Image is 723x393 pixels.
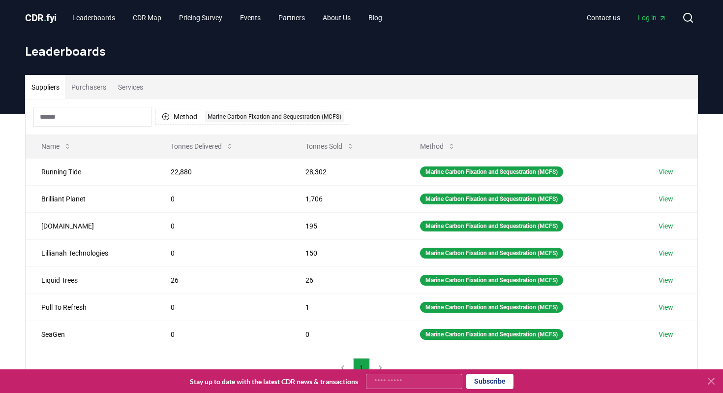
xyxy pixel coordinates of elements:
td: Liquid Trees [26,266,155,294]
a: Leaderboards [64,9,123,27]
div: Marine Carbon Fixation and Sequestration (MCFS) [420,221,563,231]
td: 1,706 [290,185,404,212]
td: 0 [290,321,404,348]
span: CDR fyi [25,12,57,24]
div: Marine Carbon Fixation and Sequestration (MCFS) [420,302,563,313]
a: Partners [271,9,313,27]
h1: Leaderboards [25,43,698,59]
td: Lillianah Technologies [26,239,155,266]
button: Name [33,136,79,156]
button: Suppliers [26,75,65,99]
td: 22,880 [155,158,290,185]
div: Marine Carbon Fixation and Sequestration (MCFS) [420,194,563,204]
td: Pull To Refresh [26,294,155,321]
td: SeaGen [26,321,155,348]
nav: Main [579,9,674,27]
td: 150 [290,239,404,266]
td: 1 [290,294,404,321]
a: Contact us [579,9,628,27]
td: 26 [290,266,404,294]
td: 26 [155,266,290,294]
div: Marine Carbon Fixation and Sequestration (MCFS) [420,166,563,177]
a: View [659,167,673,177]
a: About Us [315,9,359,27]
div: Marine Carbon Fixation and Sequestration (MCFS) [420,248,563,259]
a: Blog [361,9,390,27]
div: Marine Carbon Fixation and Sequestration (MCFS) [205,111,344,122]
a: View [659,302,673,312]
button: MethodMarine Carbon Fixation and Sequestration (MCFS) [155,109,350,125]
span: . [44,12,47,24]
td: Running Tide [26,158,155,185]
td: 28,302 [290,158,404,185]
button: Services [112,75,149,99]
a: CDR.fyi [25,11,57,25]
span: Log in [638,13,666,23]
button: Tonnes Sold [298,136,362,156]
a: View [659,329,673,339]
nav: Main [64,9,390,27]
a: View [659,248,673,258]
a: View [659,194,673,204]
td: 0 [155,185,290,212]
td: 195 [290,212,404,239]
td: 0 [155,239,290,266]
a: CDR Map [125,9,169,27]
button: 1 [353,358,370,378]
a: Pricing Survey [171,9,230,27]
a: View [659,275,673,285]
div: Marine Carbon Fixation and Sequestration (MCFS) [420,329,563,340]
td: 0 [155,321,290,348]
a: Log in [630,9,674,27]
button: Purchasers [65,75,112,99]
a: View [659,221,673,231]
td: 0 [155,294,290,321]
a: Events [232,9,269,27]
td: 0 [155,212,290,239]
button: Tonnes Delivered [163,136,241,156]
button: Method [412,136,463,156]
td: [DOMAIN_NAME] [26,212,155,239]
div: Marine Carbon Fixation and Sequestration (MCFS) [420,275,563,286]
td: Brilliant Planet [26,185,155,212]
